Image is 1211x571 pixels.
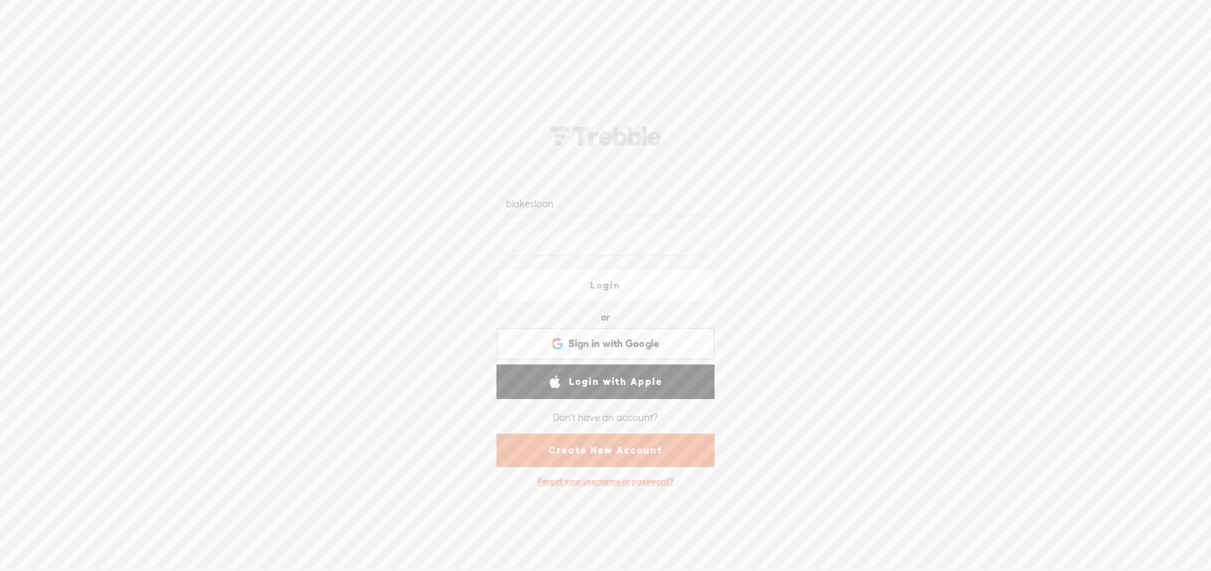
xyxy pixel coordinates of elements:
[496,268,715,303] a: Login
[553,404,658,431] div: Don't have an account?
[531,470,680,493] div: Forgot your username or password?
[496,328,715,360] div: Sign in with Google
[504,191,712,216] input: Username
[496,364,715,399] a: Login with Apple
[601,307,610,328] div: or
[568,337,660,350] span: Sign in with Google
[496,434,715,467] a: Create New Account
